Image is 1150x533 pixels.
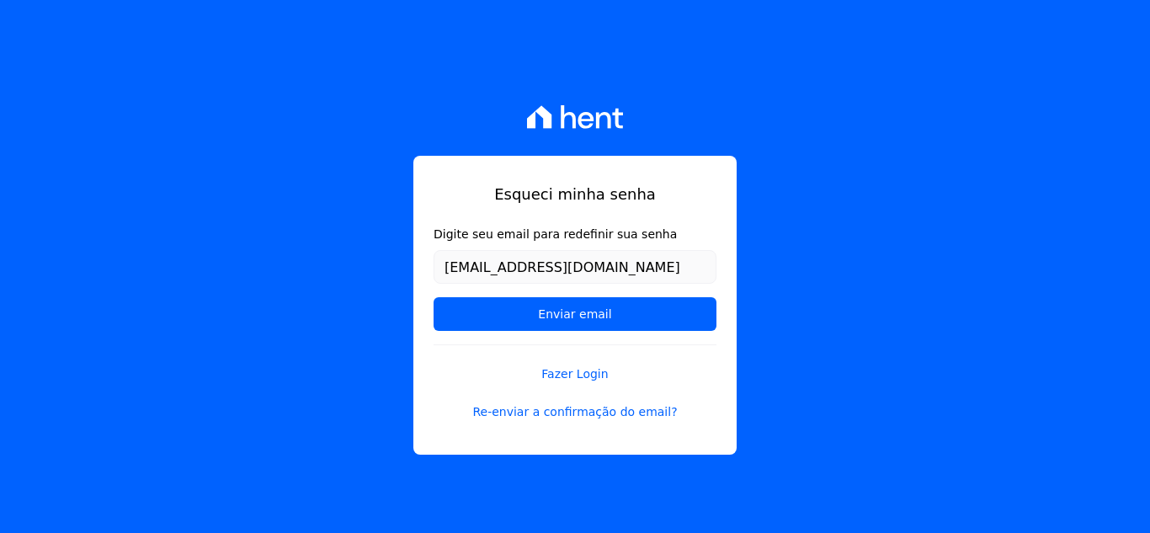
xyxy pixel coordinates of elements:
[434,250,716,284] input: Email
[434,183,716,205] h1: Esqueci minha senha
[434,344,716,383] a: Fazer Login
[434,403,716,421] a: Re-enviar a confirmação do email?
[434,297,716,331] input: Enviar email
[434,226,716,243] label: Digite seu email para redefinir sua senha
